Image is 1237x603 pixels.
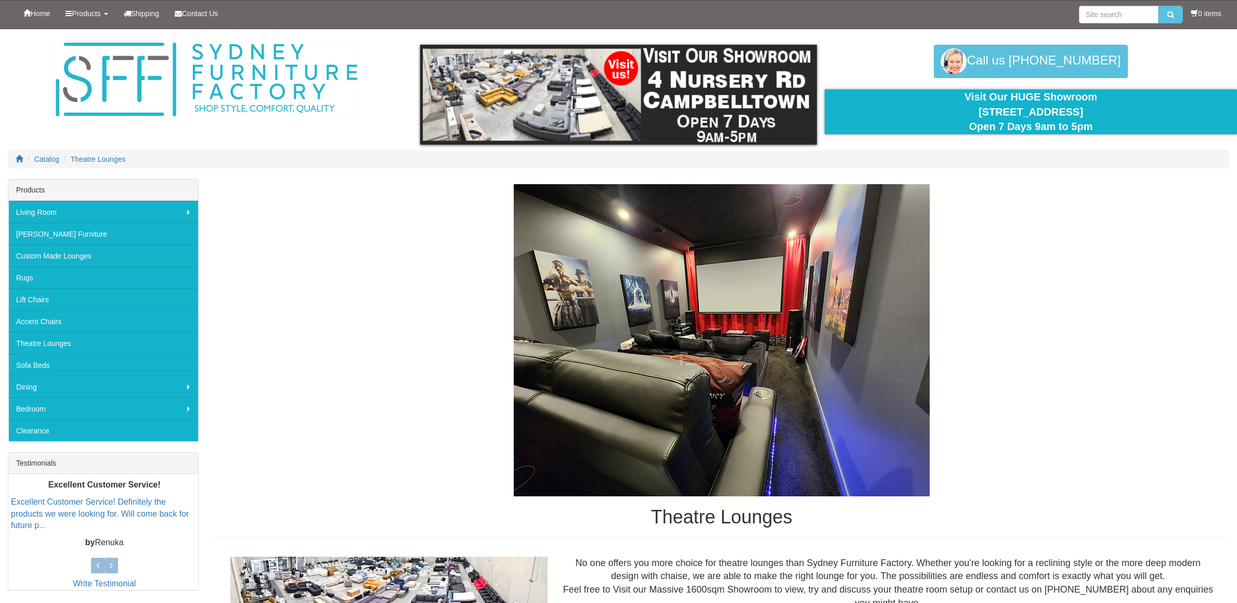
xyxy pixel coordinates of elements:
[8,179,198,201] div: Products
[116,1,167,27] a: Shipping
[8,223,198,245] a: [PERSON_NAME] Furniture
[8,332,198,354] a: Theatre Lounges
[85,538,95,547] b: by
[8,288,198,310] a: Lift Chairs
[832,89,1229,134] div: Visit Our HUGE Showroom [STREET_ADDRESS] Open 7 Days 9am to 5pm
[48,480,161,489] b: Excellent Customer Service!
[11,497,189,530] a: Excellent Customer Service! Definitely the products we were looking for. Will come back for futur...
[71,155,126,163] a: Theatre Lounges
[1191,8,1221,19] li: 0 items
[73,579,136,588] a: Write Testimonial
[8,354,198,376] a: Sofa Beds
[31,9,50,18] span: Home
[8,310,198,332] a: Accent Chairs
[34,155,59,163] a: Catalog
[8,453,198,474] div: Testimonials
[8,266,198,288] a: Rugs
[11,537,198,549] p: Renuka
[16,1,58,27] a: Home
[420,45,817,145] img: showroom.gif
[8,397,198,419] a: Bedroom
[514,184,930,496] img: Theatre Lounges
[50,40,362,120] img: Sydney Furniture Factory
[8,376,198,397] a: Dining
[8,245,198,266] a: Custom Made Lounges
[182,9,218,18] span: Contact Us
[8,419,198,441] a: Clearance
[214,507,1230,528] h1: Theatre Lounges
[8,201,198,223] a: Living Room
[131,9,160,18] span: Shipping
[58,1,115,27] a: Products
[1079,6,1158,23] input: Site search
[167,1,226,27] a: Contact Us
[72,9,100,18] span: Products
